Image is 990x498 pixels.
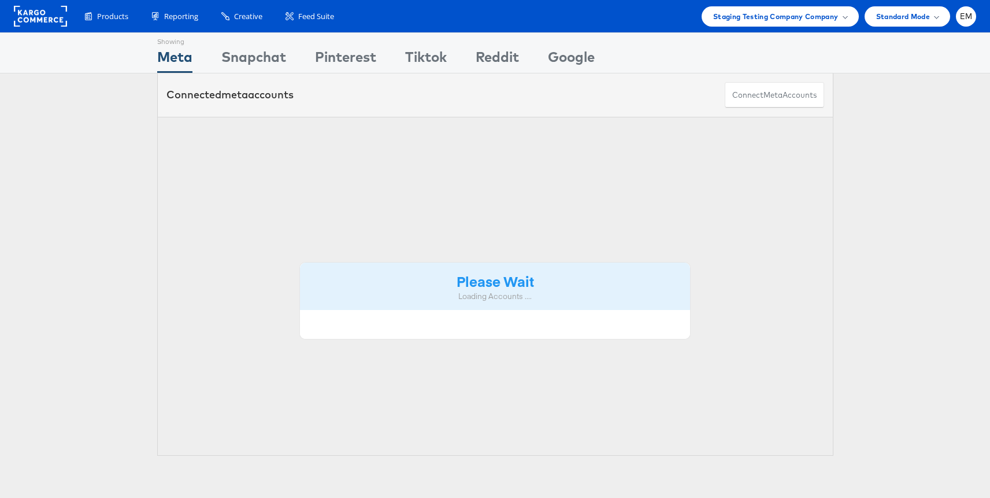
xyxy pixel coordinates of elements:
[221,47,286,73] div: Snapchat
[164,11,198,22] span: Reporting
[713,10,839,23] span: Staging Testing Company Company
[157,47,192,73] div: Meta
[97,11,128,22] span: Products
[315,47,376,73] div: Pinterest
[960,13,973,20] span: EM
[405,47,447,73] div: Tiktok
[548,47,595,73] div: Google
[476,47,519,73] div: Reddit
[457,271,534,290] strong: Please Wait
[763,90,783,101] span: meta
[298,11,334,22] span: Feed Suite
[157,33,192,47] div: Showing
[166,87,294,102] div: Connected accounts
[725,82,824,108] button: ConnectmetaAccounts
[221,88,248,101] span: meta
[234,11,262,22] span: Creative
[309,291,682,302] div: Loading Accounts ....
[876,10,930,23] span: Standard Mode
